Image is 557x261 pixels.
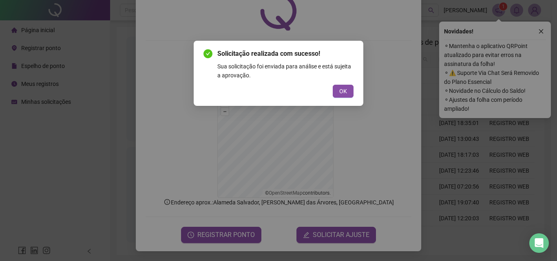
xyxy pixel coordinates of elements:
div: Open Intercom Messenger [529,233,549,253]
span: OK [339,87,347,96]
button: OK [333,85,354,98]
div: Sua solicitação foi enviada para análise e está sujeita a aprovação. [217,62,354,80]
span: Solicitação realizada com sucesso! [217,49,354,59]
span: check-circle [203,49,212,58]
